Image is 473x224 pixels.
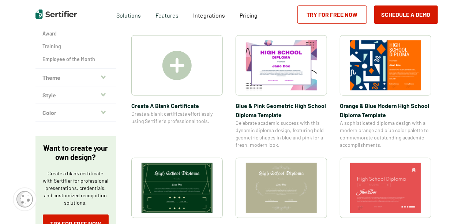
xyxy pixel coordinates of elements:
[246,40,317,90] img: Blue & Pink Geometric High School Diploma Template
[155,10,179,19] span: Features
[131,101,223,110] span: Create A Blank Certificate
[236,101,327,119] span: Blue & Pink Geometric High School Diploma Template
[436,189,473,224] iframe: Chat Widget
[43,43,109,50] a: Training
[340,35,431,149] a: Orange & Blue Modern High School Diploma TemplateOrange & Blue Modern High School Diploma Templat...
[236,119,327,149] span: Celebrate academic success with this dynamic diploma design, featuring bold geometric shapes in b...
[16,191,33,208] img: Cookie Popup Icon
[162,51,192,80] img: Create A Blank Certificate
[350,40,421,90] img: Orange & Blue Modern High School Diploma Template
[43,143,109,162] p: Want to create your own design?
[297,5,367,24] a: Try for Free Now
[43,30,109,37] a: Award
[35,86,116,104] button: Style
[35,104,116,122] button: Color
[240,12,258,19] span: Pricing
[193,10,225,19] a: Integrations
[340,119,431,149] span: A sophisticated diploma design with a modern orange and blue color palette to commemorate outstan...
[35,10,77,19] img: Sertifier | Digital Credentialing Platform
[240,10,258,19] a: Pricing
[236,35,327,149] a: Blue & Pink Geometric High School Diploma TemplateBlue & Pink Geometric High School Diploma Templ...
[436,189,473,224] div: Widget de chat
[35,69,116,86] button: Theme
[142,163,213,213] img: Green Traditional High School Diploma Template
[43,56,109,63] a: Employee of the Month
[43,170,109,206] p: Create a blank certificate with Sertifier for professional presentations, credentials, and custom...
[350,163,421,213] img: Red Youthful High School Diploma Template
[131,110,223,125] span: Create a blank certificate effortlessly using Sertifier’s professional tools.
[193,12,225,19] span: Integrations
[116,10,141,19] span: Solutions
[246,163,317,213] img: Light Green Old-Style High School Diploma Template
[340,101,431,119] span: Orange & Blue Modern High School Diploma Template
[374,5,438,24] button: Schedule a Demo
